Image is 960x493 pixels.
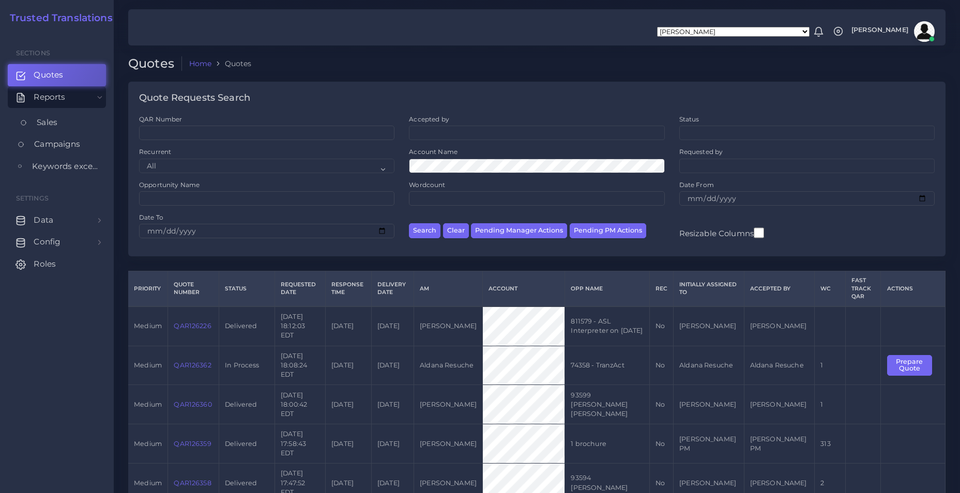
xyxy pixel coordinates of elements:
td: Delivered [219,424,275,464]
a: Campaigns [8,133,106,155]
label: Date To [139,213,163,222]
a: Reports [8,86,106,108]
td: [PERSON_NAME] PM [673,424,744,464]
td: [DATE] 18:12:03 EDT [275,306,325,346]
th: Opp Name [565,271,649,306]
td: Aldana Resuche [673,346,744,385]
td: [PERSON_NAME] [414,385,483,424]
a: [PERSON_NAME]avatar [846,21,938,42]
span: [PERSON_NAME] [851,27,908,34]
span: Reports [34,91,65,103]
button: Prepare Quote [887,355,932,376]
span: medium [134,322,162,330]
td: Delivered [219,306,275,346]
td: [PERSON_NAME] [414,306,483,346]
th: REC [649,271,673,306]
td: No [649,346,673,385]
label: Requested by [679,147,723,156]
a: Config [8,231,106,253]
img: avatar [914,21,935,42]
th: Account [483,271,565,306]
td: [PERSON_NAME] [673,385,744,424]
label: Date From [679,180,714,189]
td: [DATE] [371,346,414,385]
a: QAR126360 [174,400,211,408]
td: No [649,385,673,424]
a: QAR126362 [174,361,211,369]
td: 811579 - ASL Interpreter on [DATE] [565,306,649,346]
th: Response Time [326,271,372,306]
td: 1 brochure [565,424,649,464]
a: QAR126359 [174,440,211,448]
label: Wordcount [409,180,445,189]
h4: Quote Requests Search [139,93,250,104]
td: 313 [815,424,846,464]
td: 1 [815,346,846,385]
label: Recurrent [139,147,171,156]
span: Settings [16,194,49,202]
th: Initially Assigned to [673,271,744,306]
a: QAR126226 [174,322,211,330]
a: QAR126358 [174,479,211,487]
span: Config [34,236,60,248]
td: [DATE] 17:58:43 EDT [275,424,325,464]
button: Pending Manager Actions [471,223,567,238]
span: medium [134,361,162,369]
td: [DATE] [371,385,414,424]
td: [PERSON_NAME] PM [744,424,815,464]
span: Sales [37,117,57,128]
td: [DATE] [371,306,414,346]
span: Quotes [34,69,63,81]
td: [PERSON_NAME] [673,306,744,346]
a: Trusted Translations [3,12,113,24]
a: Keywords excel processor [8,156,106,177]
td: 74358 - TranzAct [565,346,649,385]
label: QAR Number [139,115,182,124]
label: Account Name [409,147,458,156]
a: Quotes [8,64,106,86]
span: Keywords excel processor [32,161,98,172]
td: In Process [219,346,275,385]
label: Resizable Columns [679,226,764,239]
li: Quotes [211,58,251,69]
a: Home [189,58,212,69]
span: medium [134,400,162,408]
a: Prepare Quote [887,361,939,368]
td: No [649,306,673,346]
span: Data [34,214,53,226]
span: Campaigns [34,138,80,150]
td: [PERSON_NAME] [744,306,815,346]
label: Status [679,115,699,124]
td: No [649,424,673,464]
td: [DATE] 18:00:42 EDT [275,385,325,424]
td: [DATE] [326,306,372,346]
th: Actions [881,271,946,306]
td: [DATE] [371,424,414,464]
td: [DATE] [326,346,372,385]
a: Data [8,209,106,231]
td: 93599 [PERSON_NAME] [PERSON_NAME] [565,385,649,424]
th: Priority [128,271,168,306]
td: Aldana Resuche [414,346,483,385]
label: Accepted by [409,115,449,124]
th: Quote Number [168,271,219,306]
th: AM [414,271,483,306]
a: Sales [8,112,106,133]
input: Resizable Columns [754,226,764,239]
th: Requested Date [275,271,325,306]
td: Delivered [219,385,275,424]
span: medium [134,440,162,448]
span: Sections [16,49,50,57]
th: Status [219,271,275,306]
td: [DATE] 18:08:24 EDT [275,346,325,385]
th: WC [815,271,846,306]
td: [PERSON_NAME] [744,385,815,424]
a: Roles [8,253,106,275]
td: [DATE] [326,424,372,464]
button: Clear [443,223,469,238]
th: Fast Track QAR [846,271,881,306]
th: Accepted by [744,271,815,306]
td: Aldana Resuche [744,346,815,385]
span: medium [134,479,162,487]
